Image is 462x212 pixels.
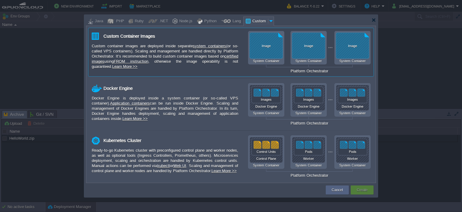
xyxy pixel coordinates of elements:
a: Web UI [173,163,186,168]
a: Learn More >> [122,116,148,121]
div: Python [202,17,217,26]
div: System Container [334,163,371,167]
div: Kubernetes Cluster [103,135,141,146]
img: custom-icon.svg [92,33,99,40]
div: Ready-to-go Kubernetes cluster with preconfigured control plane and worker nodes, as well as opti... [92,148,238,173]
div: System Container [334,59,371,63]
div: Platform Orchestrator [248,173,371,178]
div: System Container [334,111,371,115]
div: Java [93,17,103,26]
div: Node.js [177,17,192,26]
div: System Container [248,111,284,115]
div: Custom container images are deployed inside separate (or so-called VPS containers). Scaling and m... [92,43,238,69]
div: Image [292,44,325,48]
div: System Container [248,59,284,63]
a: system containers [193,44,226,48]
div: Platform Orchestrator [248,69,371,73]
div: Images [251,98,281,101]
img: docker-icon.svg [92,85,102,92]
button: Cancel [332,187,343,193]
div: Docker Engine [103,83,133,93]
div: Image [250,44,283,48]
a: Application containers [110,101,150,106]
a: Learn More >> [112,64,137,69]
div: Docker Engine [336,105,369,108]
div: Docker Engine is deployed inside a system container (or so-called VPS container). can be run insi... [92,96,238,121]
div: Docker Engine [292,105,325,108]
div: Control Units [251,150,281,153]
div: Custom [251,17,268,26]
div: Image [336,44,369,48]
button: Create [357,187,368,193]
a: Learn More >> [211,169,237,173]
div: Worker [336,157,369,160]
div: .NET [157,17,168,26]
div: Docker Engine [250,105,283,108]
div: Images [338,98,367,101]
div: Worker [292,157,325,160]
div: System Container [291,59,327,63]
div: Images [294,98,323,101]
div: Control Plane [250,157,283,160]
div: Pods [294,150,323,153]
div: PHP [114,17,124,26]
div: System Container [291,163,327,167]
div: Custom Container Images [103,31,155,41]
div: Pods [338,150,367,153]
img: kubernetes-icon.svg [92,137,100,144]
div: Platform Orchestrator [248,121,371,125]
div: System Container [291,111,327,115]
a: FROM instruction [114,59,148,64]
div: System Container [248,163,284,167]
div: Lang [231,17,241,26]
a: kubectl [157,163,170,168]
div: Ruby [133,17,144,26]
